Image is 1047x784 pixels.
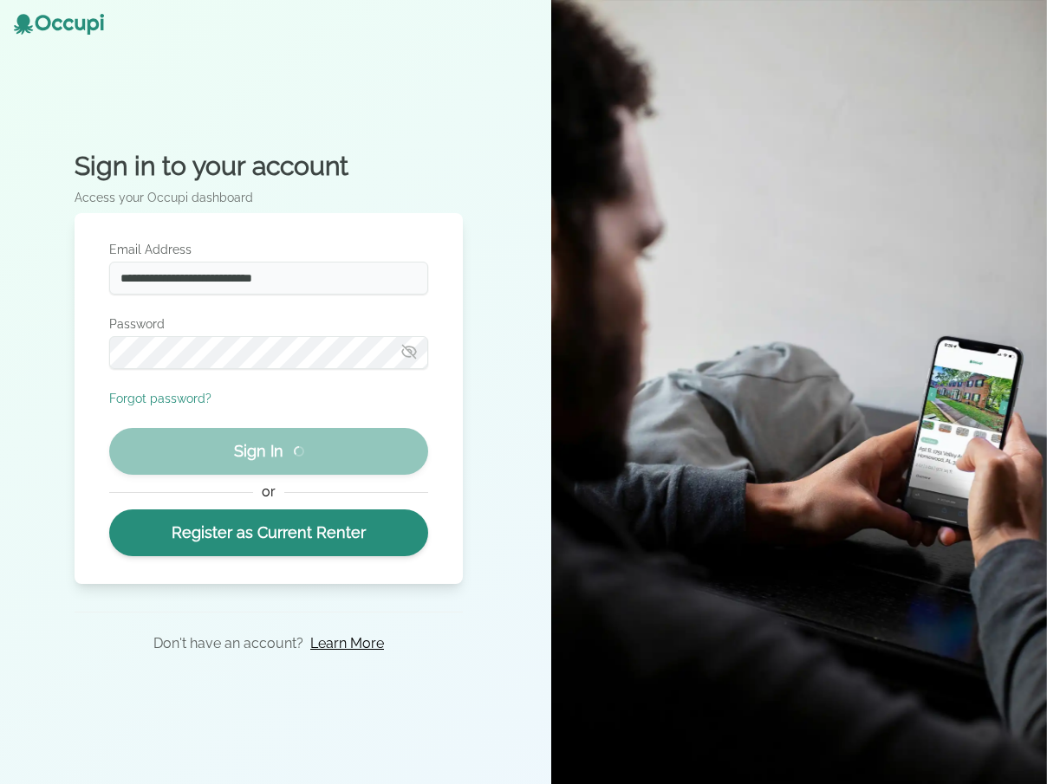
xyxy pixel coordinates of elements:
[109,241,428,258] label: Email Address
[153,633,303,654] p: Don't have an account?
[75,189,463,206] p: Access your Occupi dashboard
[109,315,428,333] label: Password
[253,482,283,502] span: or
[310,633,384,654] a: Learn More
[109,390,211,407] button: Forgot password?
[109,509,428,556] a: Register as Current Renter
[75,151,463,182] h2: Sign in to your account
